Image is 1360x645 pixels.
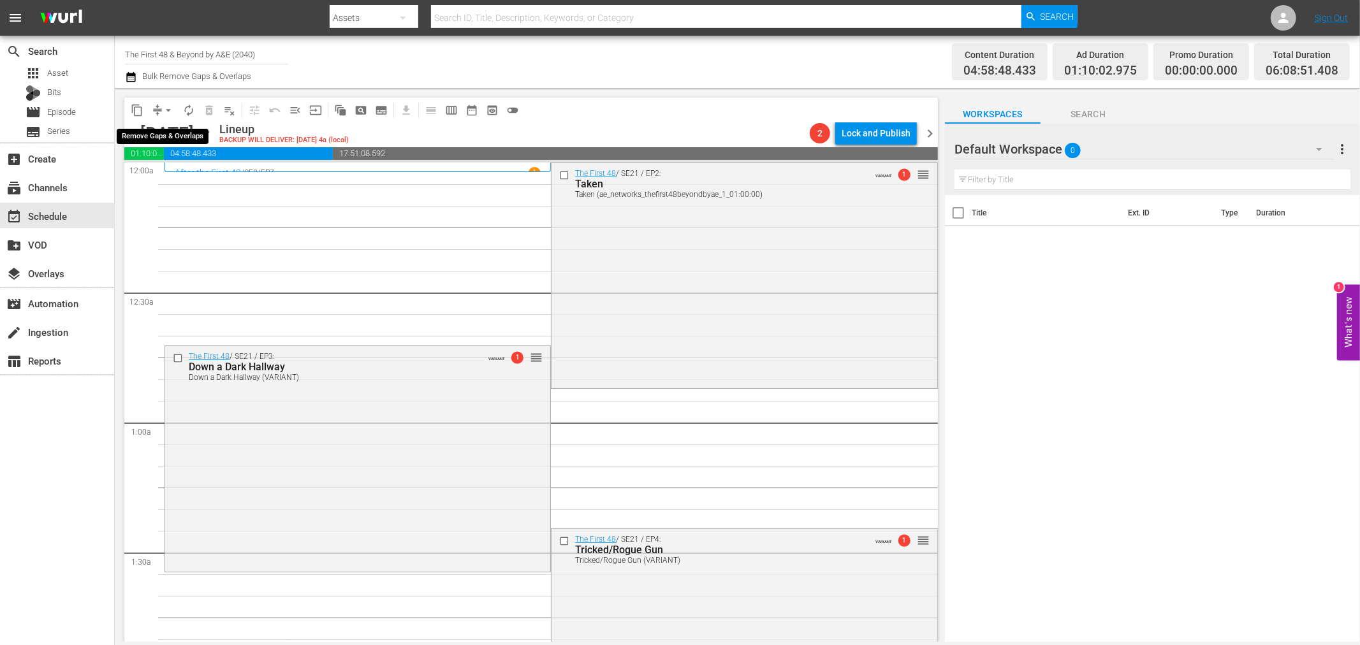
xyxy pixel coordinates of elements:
[6,238,22,253] span: VOD
[575,535,616,544] a: The First 48
[26,66,41,81] span: Asset
[465,104,478,117] span: date_range_outlined
[151,104,164,117] span: compress
[530,351,543,363] button: reorder
[6,209,22,224] span: Schedule
[124,126,140,141] span: chevron_left
[6,296,22,312] span: Automation
[875,533,892,544] span: VARIANT
[488,351,505,361] span: VARIANT
[1041,5,1074,28] span: Search
[898,168,910,180] span: 1
[917,533,930,546] button: reorder
[972,195,1120,231] th: Title
[265,100,285,120] span: Revert to Primary Episode
[131,104,143,117] span: content_copy
[530,351,543,365] span: reorder
[1214,195,1249,231] th: Type
[575,190,868,199] div: Taken (ae_networks_thefirst48beyondbyae_1_01:00:00)
[6,266,22,282] span: Overlays
[244,168,261,177] p: SE8 /
[124,147,164,160] span: 01:10:02.975
[219,122,349,136] div: Lineup
[6,354,22,369] span: Reports
[575,169,616,178] a: The First 48
[6,152,22,167] span: Create
[26,85,41,101] div: Bits
[189,373,482,382] div: Down a Dark Hallway (VARIANT)
[1335,141,1350,157] span: more_vert
[26,105,41,120] span: Episode
[532,168,537,177] p: 1
[285,100,305,120] span: Fill episodes with ad slates
[835,122,917,145] button: Lock and Publish
[416,98,441,122] span: Day Calendar View
[875,168,892,178] span: VARIANT
[47,125,70,138] span: Series
[182,104,195,117] span: autorenew_outlined
[445,104,458,117] span: calendar_view_week_outlined
[175,168,241,178] a: After the First 48
[898,535,910,547] span: 1
[1065,137,1081,164] span: 0
[511,351,523,363] span: 1
[1165,46,1238,64] div: Promo Duration
[1335,134,1350,164] button: more_vert
[223,104,236,117] span: playlist_remove_outlined
[1315,13,1348,23] a: Sign Out
[575,178,868,190] div: Taken
[289,104,302,117] span: menu_open
[309,104,322,117] span: input
[375,104,388,117] span: subtitles_outlined
[8,10,23,25] span: menu
[1041,106,1136,122] span: Search
[1334,282,1344,293] div: 1
[1064,46,1137,64] div: Ad Duration
[462,100,482,120] span: Month Calendar View
[954,131,1334,167] div: Default Workspace
[963,46,1036,64] div: Content Duration
[261,168,274,177] p: EP7
[162,104,175,117] span: arrow_drop_down
[575,169,868,199] div: / SE21 / EP2:
[917,168,930,180] button: reorder
[6,325,22,340] span: Ingestion
[164,147,333,160] span: 04:58:48.433
[47,67,68,80] span: Asset
[575,556,868,565] div: Tricked/Rogue Gun (VARIANT)
[575,544,868,556] div: Tricked/Rogue Gun
[189,361,482,373] div: Down a Dark Hallway
[1337,285,1360,361] button: Open Feedback Widget
[1266,46,1338,64] div: Total Duration
[482,100,502,120] span: View Backup
[486,104,499,117] span: preview_outlined
[241,168,244,177] p: /
[140,71,251,81] span: Bulk Remove Gaps & Overlaps
[810,128,830,138] span: 2
[506,104,519,117] span: toggle_off
[963,64,1036,78] span: 04:58:48.433
[1021,5,1078,28] button: Search
[575,535,868,565] div: / SE21 / EP4:
[47,106,76,119] span: Episode
[189,352,482,382] div: / SE21 / EP3:
[219,136,349,145] div: BACKUP WILL DELIVER: [DATE] 4a (local)
[26,124,41,140] span: subtitles
[945,106,1041,122] span: Workspaces
[842,122,910,145] div: Lock and Publish
[6,44,22,59] span: Search
[189,352,230,361] a: The First 48
[1064,64,1137,78] span: 01:10:02.975
[371,100,391,120] span: Create Series Block
[1165,64,1238,78] span: 00:00:00.000
[1249,195,1326,231] th: Duration
[922,126,938,141] span: chevron_right
[334,104,347,117] span: auto_awesome_motion_outlined
[917,168,930,182] span: reorder
[31,3,92,33] img: ans4CAIJ8jUAAAAAAAAAAAAAAAAAAAAAAAAgQb4GAAAAAAAAAAAAAAAAAAAAAAAAJMjXAAAAAAAAAAAAAAAAAAAAAAAAgAT5G...
[333,147,938,160] span: 17:51:08.592
[47,86,61,99] span: Bits
[917,533,930,547] span: reorder
[355,104,367,117] span: pageview_outlined
[1120,195,1214,231] th: Ext. ID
